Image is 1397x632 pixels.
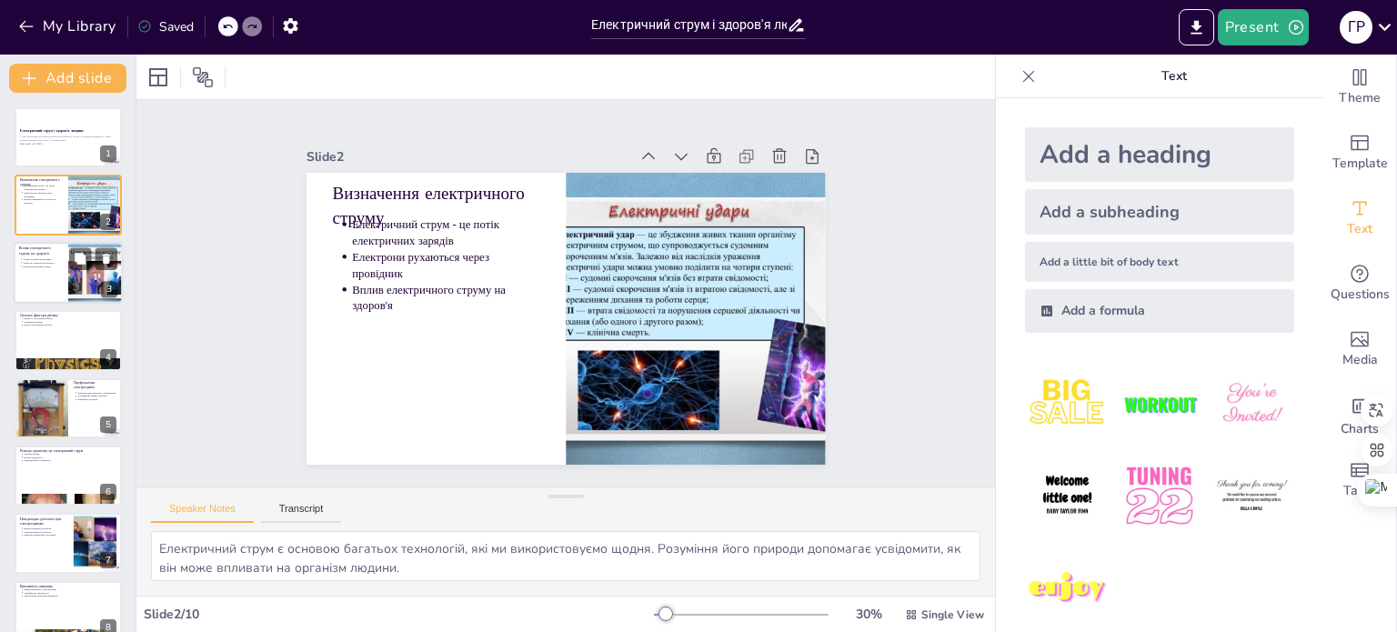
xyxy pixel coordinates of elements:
[15,513,122,573] div: 7
[1340,11,1372,44] div: Г Р
[1347,219,1372,239] span: Text
[1025,189,1294,235] div: Add a subheading
[261,503,342,523] button: Transcript
[192,66,214,88] span: Position
[77,391,116,395] p: Використання захисного обладнання
[23,261,63,265] p: Напруга і тривалість контакту
[20,517,68,527] p: Невідкладна допомога при електротравмах
[1323,120,1396,186] div: Add ready made slides
[1323,382,1396,447] div: Add charts and graphs
[1340,9,1372,45] button: Г Р
[1341,419,1379,439] span: Charts
[19,246,63,256] p: Вплив електричного струму на здоров'я
[591,12,787,38] input: Insert title
[1339,88,1381,108] span: Theme
[20,129,84,134] strong: Електричний струм і здоров'я людини
[100,214,116,230] div: 2
[1323,186,1396,251] div: Add text boxes
[69,247,91,269] button: Duplicate Slide
[1117,362,1201,446] img: 2.jpeg
[24,527,68,531] p: Виклик швидкої допомоги
[100,416,116,433] div: 5
[370,176,549,298] p: Вплив електричного струму на здоров'я
[1043,55,1305,98] p: Text
[20,135,116,142] p: У цій презентації розглянемо вплив електричного струму на організм людини, а також структурований...
[100,349,116,366] div: 4
[24,324,116,327] p: Шлях проходження струму
[1179,9,1214,45] button: Export to PowerPoint
[14,242,123,304] div: 3
[847,606,890,623] div: 30 %
[24,184,63,190] p: Електричний струм - це потік електричних зарядів
[1331,285,1390,305] span: Questions
[1332,154,1388,174] span: Template
[101,281,117,297] div: 3
[1025,242,1294,282] div: Add a little bit of body text
[1025,547,1110,631] img: 7.jpeg
[1323,316,1396,382] div: Add images, graphics, shapes or video
[20,583,116,588] p: Важливість навчання
[1218,9,1309,45] button: Present
[1025,362,1110,446] img: 1.jpeg
[24,452,116,456] p: М'язові спазми
[20,313,116,318] p: Основні фактори ризику
[20,448,116,454] p: Реакція організму на електричний струм
[1210,454,1294,538] img: 6.jpeg
[151,503,254,523] button: Speaker Notes
[20,142,116,145] p: Generated with [URL]
[100,145,116,162] div: 1
[100,552,116,568] div: 7
[24,197,63,204] p: Вплив електричного струму на здоров'я
[24,459,116,463] p: Індивідуальні особливості
[15,107,122,167] div: 1
[1025,289,1294,333] div: Add a formula
[24,191,63,197] p: Електрони рухаються через провідник
[1025,454,1110,538] img: 4.jpeg
[1117,454,1201,538] img: 5.jpeg
[77,394,116,397] p: Дотримання правил безпеки
[24,456,116,459] p: Втрата свідомості
[77,397,116,401] p: Навчання студентів
[24,317,116,321] p: Напруга - ключовий фактор
[9,64,126,93] button: Add slide
[14,12,124,41] button: My Library
[95,247,117,269] button: Delete Slide
[23,257,63,261] p: Опіки та серйозні наслідки
[20,176,63,186] p: Визначення електричного струму
[24,587,116,591] p: Зниження ризику електротравм
[151,531,980,581] textarea: Електричний струм є основою багатьох технологій, які ми використовуємо щодня. Розуміння його прир...
[1025,127,1294,182] div: Add a heading
[24,534,68,537] p: Реакція в критичних ситуаціях
[403,120,582,242] p: Електричний струм - це потік електричних зарядів
[395,80,598,226] p: Визначення електричного струму
[24,591,116,595] p: Підвищення обізнаності
[23,265,63,268] p: Шлях проходження струму
[15,446,122,506] div: 6
[1323,447,1396,513] div: Add a table
[15,378,122,438] div: 5
[15,175,122,235] div: 2
[387,148,566,270] p: Електрони рухаються через провідник
[24,594,116,597] p: Запобігання нещасним випадкам
[1210,362,1294,446] img: 3.jpeg
[24,530,68,534] p: Надання першої допомоги
[1323,251,1396,316] div: Get real-time input from your audience
[100,484,116,500] div: 6
[405,37,693,214] div: Slide 2
[1343,481,1376,501] span: Table
[1323,55,1396,120] div: Change the overall theme
[144,606,654,623] div: Slide 2 / 10
[24,320,116,324] p: Тривалість впливу
[15,310,122,370] div: 4
[74,380,116,390] p: Профілактика електротравм
[921,607,984,622] span: Single View
[137,18,194,35] div: Saved
[144,63,173,92] div: Layout
[1342,350,1378,370] span: Media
